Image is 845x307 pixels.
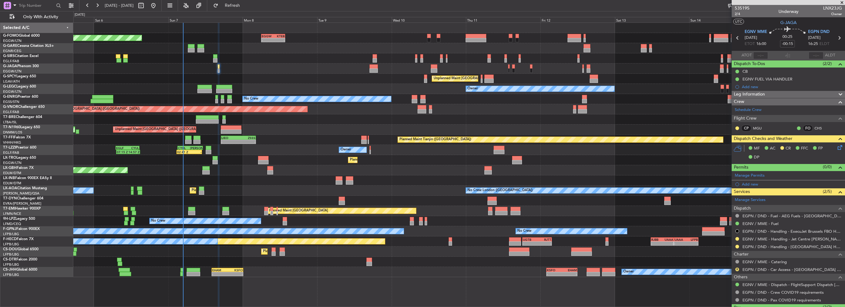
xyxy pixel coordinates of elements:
span: AC [770,145,775,152]
span: Refresh [220,3,245,8]
span: ETOT [745,41,755,47]
div: CYUL [178,146,190,150]
span: G-SIRS [3,54,15,58]
a: G-LEGCLegacy 600 [3,85,36,88]
a: G-ENRGPraetor 600 [3,95,38,99]
a: CS-DOUGlobal 6500 [3,248,38,251]
a: LFMD/CEQ [3,222,21,226]
span: Flight Crew [734,115,757,122]
a: T7-EMIHawker 900XP [3,207,41,211]
span: T7-N1960 [3,125,20,129]
span: 16:00 [756,41,766,47]
div: Sat 13 [615,17,689,23]
span: CS-JHH [3,268,16,272]
a: EDLW/DTM [3,181,21,186]
a: EGNV / MME - Dispatch - FlightSupport Dispatch [GEOGRAPHIC_DATA] [742,282,842,287]
span: [DATE] [808,35,821,41]
span: CS-DTR [3,258,16,261]
span: G-GARE [3,44,17,48]
button: Only With Activity [7,12,67,22]
div: - [562,272,576,276]
div: KSFO [547,268,562,272]
div: - [523,242,537,245]
a: LFPB/LBG [3,252,19,257]
span: CS-DOU [3,248,18,251]
span: G-LEGC [3,85,16,88]
input: Trip Number [19,1,54,10]
span: [DATE] [745,35,757,41]
a: EGGW/LTN [3,39,22,43]
span: ATOT [742,52,752,59]
span: Services [734,188,750,195]
a: T7-N1960Legacy 650 [3,125,40,129]
a: G-SIRSCitation Excel [3,54,38,58]
span: Dispatch To-Dos [734,60,765,68]
a: EGNR/CEG [3,49,22,53]
span: EGPN DND [808,29,830,35]
div: Underway [778,8,799,15]
a: EGPN / DND - Crew COVID19 requirements [742,290,824,295]
span: 535195 [735,5,750,11]
span: LNX23JG [823,5,842,11]
span: [DATE] - [DATE] [105,3,134,8]
div: KTEB [273,34,285,38]
a: DNMM/LOS [3,130,22,135]
div: CYUL [127,146,139,150]
span: G-FOMO [3,34,19,38]
a: EGLF/FAB [3,150,19,155]
span: MF [754,145,760,152]
div: UAAA [662,238,673,241]
a: G-JAGAPhenom 300 [3,64,39,68]
a: EGGW/LTN [3,161,22,165]
span: FP [818,145,823,152]
span: CR [786,145,791,152]
div: Add new [742,84,842,89]
a: EGPN / DND - Handling - ExecuJet Brussels FBO Handling Abelag [742,229,842,234]
div: Owner [341,145,351,154]
a: LFPB/LBG [3,232,19,236]
div: EGGW [262,34,273,38]
div: No Crew London ([GEOGRAPHIC_DATA]) [467,186,533,195]
span: 9H-LPZ [3,217,15,221]
div: UGTB [523,238,537,241]
span: T7-EMI [3,207,15,211]
div: - [262,38,273,42]
a: G-GARECessna Citation XLS+ [3,44,54,48]
div: - [686,242,698,245]
span: T7-FFI [3,136,14,139]
span: Crew [734,98,744,105]
div: 07:15 Z [117,150,128,154]
a: EGLF/FAB [3,110,19,114]
span: LX-INB [3,176,15,180]
a: EGNV / MME - Catering [742,259,787,264]
div: - [212,272,228,276]
a: T7-DYNChallenger 604 [3,197,43,200]
div: RJBB [651,238,662,241]
div: RJTT [537,238,551,241]
a: VHHH/HKG [3,140,21,145]
a: LX-TROLegacy 650 [3,156,36,160]
span: F-GPNJ [3,227,16,231]
a: G-SPCYLegacy 650 [3,75,36,78]
div: - [238,140,255,144]
span: Owner [823,11,842,17]
div: EGLF [116,146,127,150]
div: EHAM [562,268,576,272]
a: EGPN / DND - Car Access - [GEOGRAPHIC_DATA] Handling EGPN / DND [742,267,842,272]
a: T7-BREChallenger 604 [3,115,42,119]
span: Dispatch Checks and Weather [734,135,792,142]
span: EGNV MME [745,29,767,35]
span: Permits [734,164,748,171]
span: (2/5) [823,188,832,195]
div: Planned Maint [GEOGRAPHIC_DATA] ([GEOGRAPHIC_DATA]) [43,104,140,114]
a: F-GPNJFalcon 900EX [3,227,40,231]
a: EGLF/FAB [3,59,19,63]
div: Owner [623,267,634,276]
div: Wed 10 [392,17,466,23]
a: EGNV / MME - Handling - Jet Centre [PERSON_NAME] Aviation EGNV / MME [742,236,842,242]
span: G-JAGA [780,19,797,26]
a: EGGW/LTN [3,89,22,94]
span: DP [754,154,759,161]
div: Planned Maint Tianjin ([GEOGRAPHIC_DATA]) [399,135,471,144]
span: LX-TRO [3,156,16,160]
